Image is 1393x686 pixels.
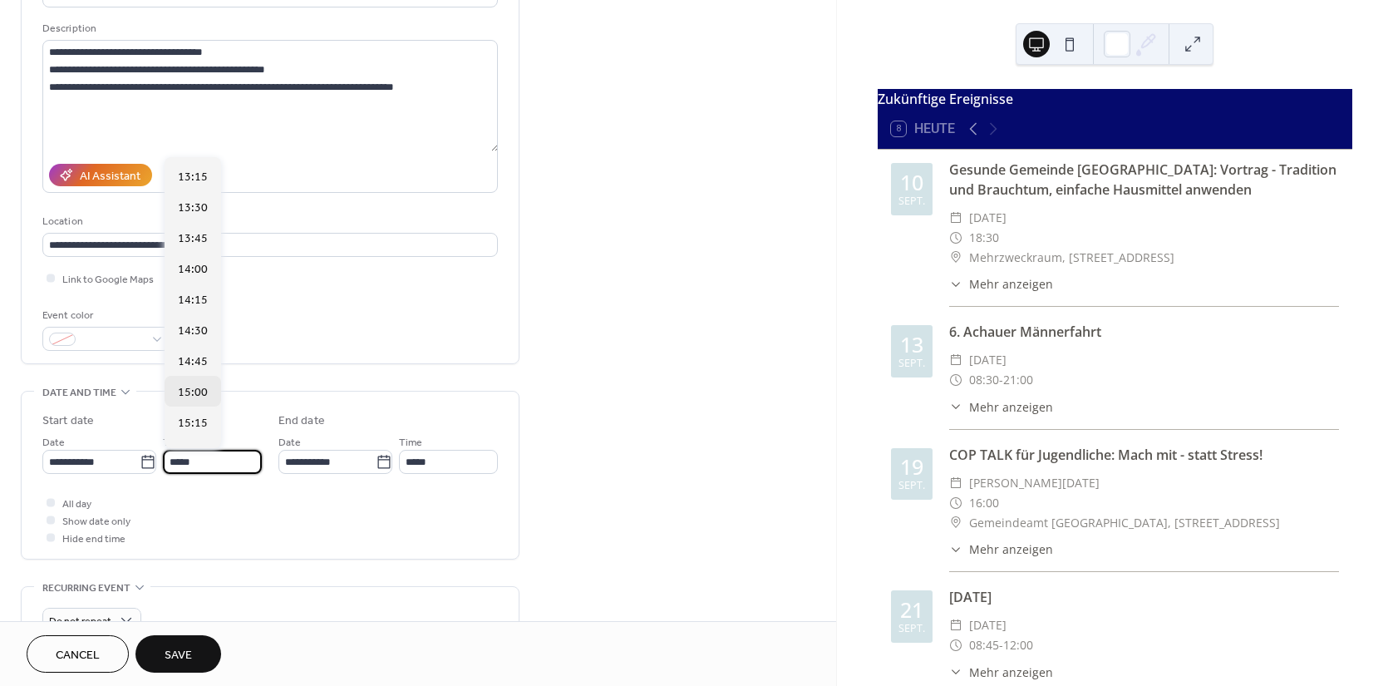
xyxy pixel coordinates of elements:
div: 13 [900,334,923,355]
div: ​ [949,208,962,228]
span: Hide end time [62,531,126,548]
span: All day [62,496,91,513]
div: ​ [949,664,962,681]
div: ​ [949,228,962,248]
span: 15:00 [178,384,208,402]
span: 15:15 [178,415,208,432]
span: Time [163,434,186,452]
span: Mehr anzeigen [969,398,1053,416]
div: 19 [900,457,923,477]
div: ​ [949,275,962,293]
div: End date [278,412,325,430]
span: 08:45 [969,635,999,655]
div: ​ [949,635,962,655]
span: [DATE] [969,208,1007,228]
span: Link to Google Maps [62,271,154,289]
div: Gesunde Gemeinde [GEOGRAPHIC_DATA]: Vortrag - Tradition und Brauchtum, einfache Hausmittel anwenden [949,160,1339,200]
div: Description [42,20,495,37]
span: Date [42,434,65,452]
span: 13:30 [178,200,208,217]
div: ​ [949,398,962,416]
span: 14:30 [178,323,208,340]
span: 13:45 [178,230,208,248]
span: Mehr anzeigen [969,540,1053,558]
span: Cancel [56,647,100,664]
div: Sept. [898,196,925,207]
div: Sept. [898,358,925,369]
button: ​Mehr anzeigen [949,398,1053,416]
span: 14:15 [178,292,208,309]
span: Date and time [42,384,116,402]
div: ​ [949,615,962,635]
div: Zukünftige Ereignisse [878,89,1352,109]
div: ​ [949,248,962,268]
div: ​ [949,473,962,493]
div: 21 [900,600,923,620]
span: 08:30 [969,370,999,390]
span: Save [165,647,192,664]
div: COP TALK für Jugendliche: Mach mit - statt Stress! [949,445,1339,465]
span: Mehr anzeigen [969,275,1053,293]
div: ​ [949,513,962,533]
span: 21:00 [1003,370,1033,390]
div: [DATE] [949,587,1339,607]
span: Mehrzweckraum, [STREET_ADDRESS] [969,248,1174,268]
div: Event color [42,307,167,324]
button: ​Mehr anzeigen [949,664,1053,681]
div: Location [42,213,495,230]
span: Mehr anzeigen [969,664,1053,681]
div: 10 [900,172,923,193]
span: Date [278,434,301,452]
button: Save [135,635,221,673]
div: 6. Achauer Männerfahrt [949,322,1339,342]
div: Start date [42,412,94,430]
span: - [999,635,1003,655]
span: 14:45 [178,353,208,371]
span: Gemeindeamt [GEOGRAPHIC_DATA], [STREET_ADDRESS] [969,513,1280,533]
span: 12:00 [1003,635,1033,655]
div: ​ [949,370,962,390]
div: Sept. [898,481,925,491]
div: ​ [949,540,962,558]
button: ​Mehr anzeigen [949,275,1053,293]
span: Recurring event [42,580,130,597]
span: 18:30 [969,228,999,248]
span: 14:00 [178,261,208,279]
span: 15:30 [178,446,208,463]
button: AI Assistant [49,164,152,186]
button: Cancel [27,635,129,673]
div: ​ [949,493,962,513]
span: 16:00 [969,493,999,513]
span: Do not repeat [49,612,111,631]
div: Sept. [898,624,925,634]
span: Show date only [62,513,130,531]
button: ​Mehr anzeigen [949,540,1053,558]
span: [DATE] [969,615,1007,635]
div: ​ [949,350,962,370]
span: Time [399,434,422,452]
span: [PERSON_NAME][DATE] [969,473,1100,493]
span: [DATE] [969,350,1007,370]
span: 13:15 [178,169,208,186]
span: - [999,370,1003,390]
div: AI Assistant [80,168,140,185]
